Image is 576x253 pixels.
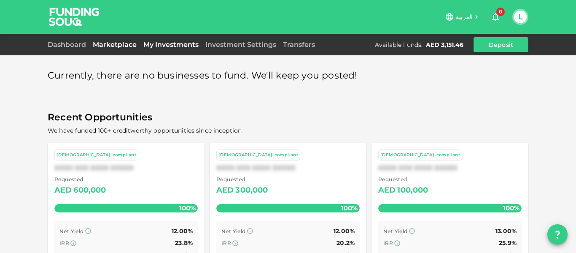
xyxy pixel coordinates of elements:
[499,239,517,247] span: 25.9%
[73,184,106,197] div: 600,000
[216,175,268,184] span: Requested
[514,11,527,23] button: L
[89,41,140,49] a: Marketplace
[547,224,568,245] button: question
[496,8,505,16] span: 0
[397,184,428,197] div: 100,000
[378,175,428,184] span: Requested
[383,228,408,234] span: Net Yield
[378,184,396,197] div: AED
[380,152,460,159] div: [DEMOGRAPHIC_DATA]-compliant
[172,227,193,235] span: 12.00%
[218,152,298,159] div: [DEMOGRAPHIC_DATA]-compliant
[48,68,358,84] span: Currently, there are no businesses to fund. We'll keep you posted!
[140,41,202,49] a: My Investments
[456,13,473,21] span: العربية
[54,164,198,172] div: XXXX XXX XXXX XXXXX
[202,41,280,49] a: Investment Settings
[177,202,198,214] span: 100%
[339,202,360,214] span: 100%
[487,8,504,25] button: 0
[375,41,423,49] div: Available Funds :
[378,164,522,172] div: XXXX XXX XXXX XXXXX
[501,202,522,214] span: 100%
[221,240,231,246] span: IRR
[216,164,360,172] div: XXXX XXX XXXX XXXXX
[48,41,89,49] a: Dashboard
[495,227,517,235] span: 13.00%
[175,239,193,247] span: 23.8%
[57,152,136,159] div: [DEMOGRAPHIC_DATA]-compliant
[334,227,355,235] span: 12.00%
[59,240,69,246] span: IRR
[48,109,528,126] span: Recent Opportunities
[48,127,242,134] span: We have funded 100+ creditworthy opportunities since inception
[474,37,528,52] button: Deposit
[383,240,393,246] span: IRR
[54,184,72,197] div: AED
[54,175,106,184] span: Requested
[426,41,463,49] div: AED 3,151.46
[235,184,268,197] div: 300,000
[216,184,234,197] div: AED
[280,41,318,49] a: Transfers
[221,228,246,234] span: Net Yield
[336,239,355,247] span: 20.2%
[59,228,84,234] span: Net Yield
